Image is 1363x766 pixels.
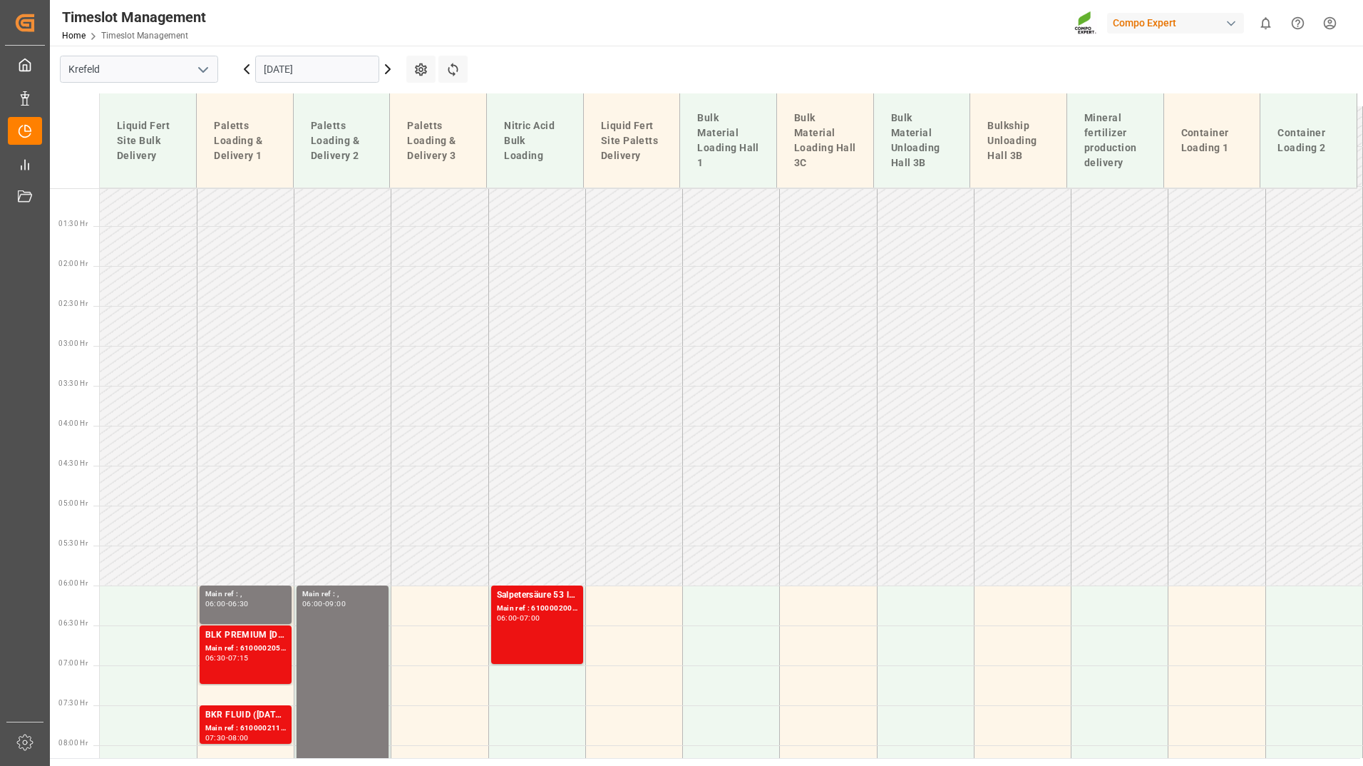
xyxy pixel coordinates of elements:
div: Bulkship Unloading Hall 3B [982,113,1055,169]
div: Main ref : , [205,588,286,601]
span: 01:30 Hr [58,220,88,228]
div: Mineral fertilizer production delivery [1079,105,1152,176]
div: 06:00 [302,601,323,607]
div: Salpetersäure 53 lose [497,588,577,603]
div: Liquid Fert Site Paletts Delivery [595,113,669,169]
span: 06:30 Hr [58,619,88,627]
span: 08:00 Hr [58,739,88,747]
div: 06:30 [205,655,226,661]
div: 07:30 [205,735,226,741]
button: Help Center [1282,7,1314,39]
div: BLK PREMIUM [DATE] 25kg(x40)D,EN,PL,FNL [205,628,286,643]
div: Main ref : 6100002053, 2000001243 [205,643,286,655]
div: Container Loading 1 [1176,120,1249,161]
span: 02:00 Hr [58,260,88,267]
div: 08:00 [228,735,249,741]
div: Bulk Material Loading Hall 1 [691,105,765,176]
div: - [517,615,519,621]
div: 06:00 [497,615,518,621]
div: Paletts Loading & Delivery 1 [208,113,282,169]
span: 02:30 Hr [58,300,88,307]
span: 05:30 Hr [58,539,88,547]
div: 07:15 [228,655,249,661]
input: Type to search/select [60,56,218,83]
div: Main ref : 6100002008, 2000001540 [497,603,577,615]
span: 04:30 Hr [58,459,88,467]
a: Home [62,31,86,41]
div: Main ref : 6100002111, 2000001641 [205,722,286,735]
span: 03:30 Hr [58,379,88,387]
div: - [323,601,325,607]
div: Bulk Material Loading Hall 3C [788,105,862,176]
div: BKR FLUID ([DATE]) 10L (x60) DE,EN [205,708,286,722]
span: 05:00 Hr [58,499,88,507]
div: 06:00 [205,601,226,607]
div: Nitric Acid Bulk Loading [498,113,572,169]
div: 07:00 [520,615,540,621]
div: Paletts Loading & Delivery 3 [401,113,475,169]
span: 07:00 Hr [58,659,88,667]
div: Container Loading 2 [1272,120,1345,161]
button: open menu [192,58,213,81]
span: 03:00 Hr [58,339,88,347]
span: 06:00 Hr [58,579,88,587]
div: Timeslot Management [62,6,206,28]
div: - [226,601,228,607]
div: Main ref : , [302,588,383,601]
div: 06:30 [228,601,249,607]
button: Compo Expert [1107,9,1250,36]
div: - [226,655,228,661]
div: - [226,735,228,741]
div: Paletts Loading & Delivery 2 [305,113,379,169]
span: 04:00 Hr [58,419,88,427]
div: Bulk Material Unloading Hall 3B [885,105,959,176]
span: 07:30 Hr [58,699,88,707]
div: Compo Expert [1107,13,1244,34]
img: Screenshot%202023-09-29%20at%2010.02.21.png_1712312052.png [1074,11,1097,36]
div: 09:00 [325,601,346,607]
input: DD.MM.YYYY [255,56,379,83]
button: show 0 new notifications [1250,7,1282,39]
div: Liquid Fert Site Bulk Delivery [111,113,185,169]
